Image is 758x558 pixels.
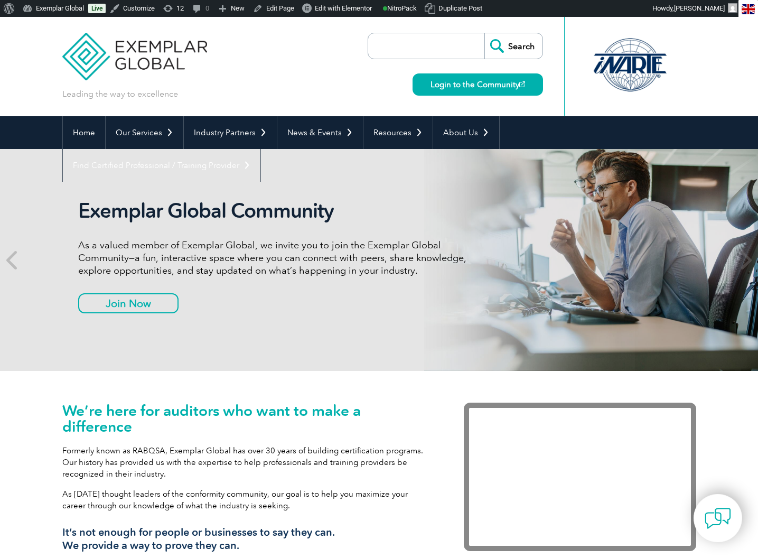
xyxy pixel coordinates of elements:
img: contact-chat.png [705,505,731,532]
img: Exemplar Global [62,17,208,80]
h2: Exemplar Global Community [78,199,474,223]
p: Formerly known as RABQSA, Exemplar Global has over 30 years of building certification programs. O... [62,445,432,480]
h3: It’s not enough for people or businesses to say they can. We provide a way to prove they can. [62,526,432,552]
p: As a valued member of Exemplar Global, we invite you to join the Exemplar Global Community—a fun,... [78,239,474,277]
p: As [DATE] thought leaders of the conformity community, our goal is to help you maximize your care... [62,488,432,512]
a: Home [63,116,105,149]
a: News & Events [277,116,363,149]
a: Find Certified Professional / Training Provider [63,149,260,182]
a: Join Now [78,293,179,313]
a: Live [88,4,106,13]
a: Resources [363,116,433,149]
a: Industry Partners [184,116,277,149]
img: open_square.png [519,81,525,87]
span: [PERSON_NAME] [674,4,725,12]
a: About Us [433,116,499,149]
a: Login to the Community [413,73,543,96]
a: Our Services [106,116,183,149]
input: Search [484,33,542,59]
h1: We’re here for auditors who want to make a difference [62,403,432,434]
img: en [742,4,755,14]
p: Leading the way to excellence [62,88,178,100]
span: Edit with Elementor [315,4,372,12]
iframe: Exemplar Global: Working together to make a difference [464,403,696,551]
